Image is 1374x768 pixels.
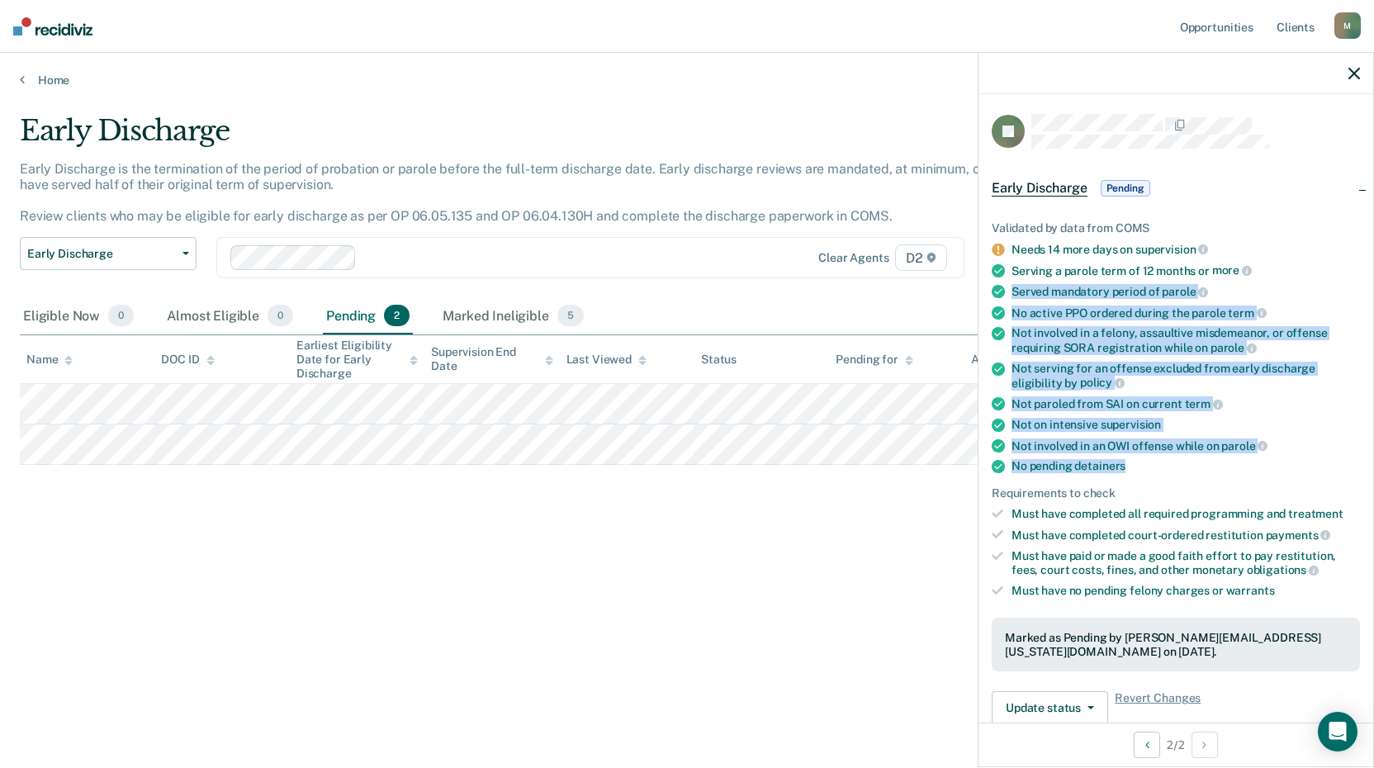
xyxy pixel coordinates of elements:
div: Clear agents [818,251,888,265]
div: Not involved in a felony, assaultive misdemeanor, or offense requiring SORA registration while on [1012,326,1360,354]
div: Must have paid or made a good faith effort to pay restitution, fees, court costs, fines, and othe... [1012,549,1360,577]
span: 0 [108,305,134,326]
span: parole [1221,439,1267,453]
button: Previous Opportunity [1134,732,1160,758]
div: DOC ID [161,353,214,367]
span: warrants [1226,584,1275,597]
div: Status [701,353,737,367]
p: Early Discharge is the termination of the period of probation or parole before the full-term disc... [20,161,1045,225]
div: Earliest Eligibility Date for Early Discharge [296,339,418,380]
div: Open Intercom Messenger [1318,712,1357,751]
div: Marked Ineligible [439,298,587,334]
span: treatment [1288,507,1343,520]
div: Early Discharge [20,114,1050,161]
button: Update status [992,691,1108,724]
div: Last Viewed [566,353,647,367]
div: Requirements to check [992,486,1360,500]
span: detainers [1074,459,1125,472]
span: Early Discharge [27,247,176,261]
img: Recidiviz [13,17,92,36]
button: Next Opportunity [1192,732,1218,758]
span: supervision [1101,418,1161,431]
div: Eligible Now [20,298,137,334]
a: Home [20,73,1354,88]
span: Pending [1101,180,1150,197]
span: term [1185,397,1223,410]
div: Not on intensive [1012,418,1360,432]
div: Served mandatory period of [1012,284,1360,299]
span: payments [1266,529,1331,542]
div: Assigned to [971,353,1049,367]
span: obligations [1247,563,1319,576]
div: Must have completed court-ordered restitution [1012,528,1360,543]
div: Pending for [836,353,912,367]
div: Must have completed all required programming and [1012,507,1360,521]
div: Supervision End Date [431,345,552,373]
span: parole [1162,285,1208,298]
span: 5 [557,305,584,326]
span: 2 [384,305,410,326]
div: Early DischargePending [978,162,1373,215]
div: Almost Eligible [163,298,296,334]
div: Marked as Pending by [PERSON_NAME][EMAIL_ADDRESS][US_STATE][DOMAIN_NAME] on [DATE]. [1005,631,1347,659]
div: Not serving for an offense excluded from early discharge eligibility by [1012,362,1360,390]
span: parole [1211,341,1257,354]
span: 0 [268,305,293,326]
div: Not involved in an OWI offense while on [1012,439,1360,453]
span: more [1212,263,1252,277]
div: Serving a parole term of 12 months or [1012,263,1360,278]
div: Name [26,353,73,367]
div: Must have no pending felony charges or [1012,584,1360,598]
div: Validated by data from COMS [992,221,1360,235]
div: Not paroled from SAI on current [1012,396,1360,411]
div: No active PPO ordered during the parole [1012,306,1360,320]
span: Early Discharge [992,180,1087,197]
span: Revert Changes [1115,691,1201,724]
div: Pending [323,298,413,334]
div: M [1334,12,1361,39]
div: No pending [1012,459,1360,473]
span: policy [1080,376,1125,389]
span: D2 [895,244,947,271]
div: 2 / 2 [978,723,1373,766]
span: term [1228,306,1266,320]
div: Needs 14 more days on supervision [1012,242,1360,257]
